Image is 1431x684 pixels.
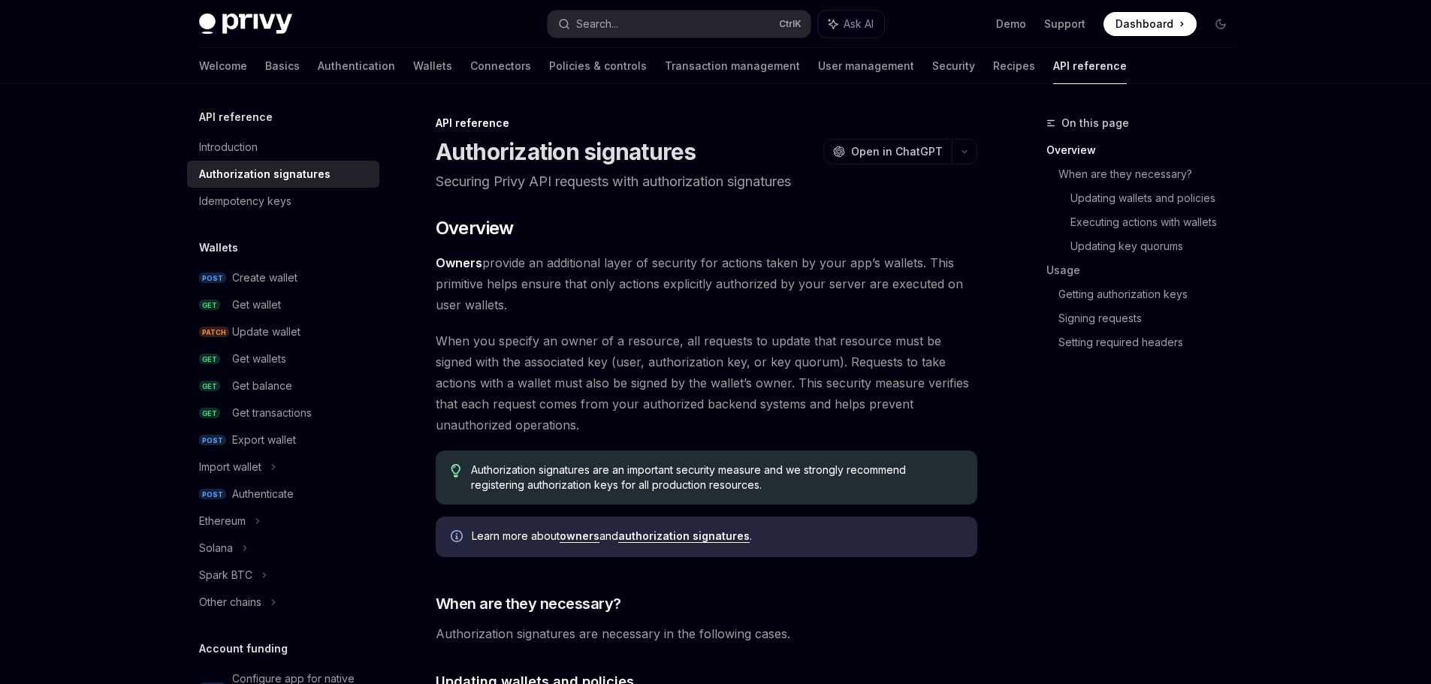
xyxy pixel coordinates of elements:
div: Authorization signatures [199,165,331,183]
a: GETGet wallet [187,291,379,318]
a: GETGet transactions [187,399,379,426]
svg: Tip [451,464,461,478]
span: When are they necessary? [436,593,621,614]
div: Other chains [199,593,261,611]
a: Owners [436,255,482,271]
a: Executing actions with wallets [1070,210,1245,234]
h5: Wallets [199,239,238,257]
span: Authorization signatures are necessary in the following cases. [436,623,977,644]
div: API reference [436,116,977,131]
div: Solana [199,539,233,557]
div: Update wallet [232,323,300,341]
a: Usage [1046,258,1245,282]
button: Search...CtrlK [548,11,811,38]
div: Create wallet [232,269,297,287]
a: Connectors [470,48,531,84]
span: Ctrl K [779,18,802,30]
a: GETGet balance [187,372,379,399]
h5: API reference [199,108,273,126]
a: Support [1044,17,1085,32]
a: POSTExport wallet [187,426,379,453]
div: Authenticate [232,485,294,503]
span: POST [199,435,226,446]
div: Get transactions [232,404,312,422]
svg: Info [451,530,466,545]
a: User management [818,48,914,84]
span: On this page [1061,114,1129,132]
span: Ask AI [844,17,874,32]
h1: Authorization signatures [436,138,696,165]
span: POST [199,489,226,500]
a: Idempotency keys [187,188,379,215]
a: Recipes [993,48,1035,84]
a: Demo [996,17,1026,32]
a: Updating key quorums [1070,234,1245,258]
span: provide an additional layer of security for actions taken by your app’s wallets. This primitive h... [436,252,977,315]
div: Introduction [199,138,258,156]
span: Learn more about and . [472,529,962,544]
span: Authorization signatures are an important security measure and we strongly recommend registering ... [471,463,962,493]
a: PATCHUpdate wallet [187,318,379,345]
span: GET [199,354,220,365]
a: authorization signatures [618,529,750,543]
div: Idempotency keys [199,192,291,210]
a: API reference [1053,48,1127,84]
div: Ethereum [199,512,246,530]
div: Spark BTC [199,566,252,584]
a: Policies & controls [549,48,647,84]
a: Introduction [187,134,379,161]
a: Getting authorization keys [1058,282,1245,306]
span: GET [199,300,220,311]
a: Transaction management [665,48,800,84]
span: GET [199,381,220,392]
button: Open in ChatGPT [823,139,952,164]
div: Export wallet [232,431,296,449]
button: Toggle dark mode [1209,12,1233,36]
a: Dashboard [1103,12,1197,36]
a: GETGet wallets [187,345,379,372]
a: POSTCreate wallet [187,264,379,291]
div: Get balance [232,377,292,395]
h5: Account funding [199,640,288,658]
span: POST [199,273,226,284]
img: dark logo [199,14,292,35]
div: Search... [576,15,618,33]
span: GET [199,408,220,419]
span: When you specify an owner of a resource, all requests to update that resource must be signed with... [436,330,977,435]
div: Get wallets [232,350,286,368]
p: Securing Privy API requests with authorization signatures [436,171,977,192]
a: Overview [1046,138,1245,162]
a: Basics [265,48,300,84]
span: Dashboard [1116,17,1173,32]
a: Welcome [199,48,247,84]
a: When are they necessary? [1058,162,1245,186]
span: Open in ChatGPT [851,144,943,159]
div: Import wallet [199,458,261,476]
span: PATCH [199,327,229,338]
div: Get wallet [232,296,281,314]
a: owners [560,529,599,543]
a: Authentication [318,48,395,84]
span: Overview [436,216,514,240]
a: Authorization signatures [187,161,379,188]
a: POSTAuthenticate [187,481,379,508]
a: Updating wallets and policies [1070,186,1245,210]
a: Security [932,48,975,84]
a: Signing requests [1058,306,1245,330]
button: Ask AI [818,11,884,38]
a: Setting required headers [1058,330,1245,354]
a: Wallets [413,48,452,84]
